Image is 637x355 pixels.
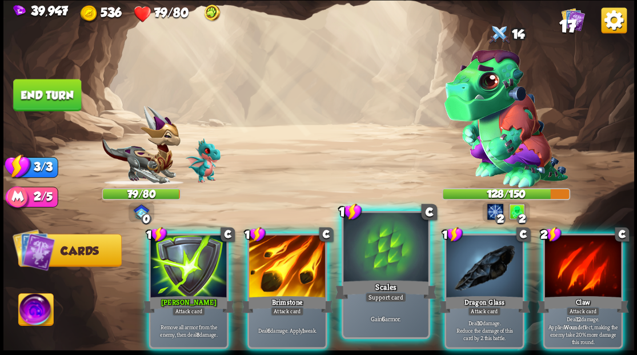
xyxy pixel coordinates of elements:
[241,294,332,314] div: Brimstone
[172,306,205,316] div: Attack card
[13,5,26,17] img: Gem.png
[134,5,151,22] img: Heart.png
[61,244,99,257] span: Cards
[601,7,627,33] img: Options_Button.png
[101,5,121,19] span: 536
[494,213,505,224] div: 2
[516,213,527,224] div: 2
[267,326,270,334] b: 6
[319,227,333,241] div: C
[345,314,426,322] p: Gain armor.
[382,314,385,322] b: 6
[146,226,167,242] div: 1
[442,22,570,48] div: 14
[477,319,482,326] b: 10
[141,213,151,224] div: 0
[563,322,579,330] b: Wound
[537,294,628,314] div: Claw
[152,322,225,337] p: Remove all armor from the enemy, then deal damage.
[80,5,121,22] div: Gold
[221,227,235,241] div: C
[80,5,98,22] img: Gold.png
[134,5,189,22] div: Health
[18,234,121,266] button: Cards
[546,315,619,345] p: Deal damage. Applies effect, making the enemy take 20% more damage this round.
[270,306,303,316] div: Attack card
[576,315,581,322] b: 12
[186,138,221,183] img: Void_Dragon_Baby.png
[467,306,500,316] div: Attack card
[442,226,463,242] div: 1
[13,228,55,271] img: Cards_Icon.png
[444,49,568,188] img: Frankie_Dragon.png
[365,292,406,302] div: Support card
[516,227,530,241] div: C
[251,326,323,334] p: Deal damage. Apply weak.
[302,326,303,334] b: 1
[18,186,58,207] div: 2/5
[18,293,53,329] img: Ability_Icon.png
[18,157,58,177] div: 3/3
[540,226,561,242] div: 2
[443,189,569,198] div: 128/150
[338,202,362,220] div: 1
[559,16,575,35] span: 17
[196,330,199,338] b: 8
[487,204,503,220] img: WarriorMark.png
[335,278,436,301] div: Scales
[566,306,599,316] div: Attack card
[102,106,181,185] img: Chevalier_Dragon.png
[5,153,31,179] img: Stamina_Icon.png
[143,294,234,314] div: [PERSON_NAME]
[615,227,629,241] div: C
[154,5,188,19] span: 79/80
[13,3,68,18] div: Gems
[203,5,221,22] img: Golden Paw - Enemies drop more gold.
[438,294,530,314] div: Dragon Glass
[421,204,437,220] div: C
[245,226,266,242] div: 1
[508,204,524,220] img: Poison.png
[103,189,180,198] div: 79/80
[13,79,81,111] button: End turn
[5,186,30,210] img: Mana_Points.png
[448,319,520,342] p: Deal damage. Reduce the damage of this card by 2 this battle.
[561,7,584,34] div: View all the cards in your deck
[133,204,149,219] img: ChevalierSigil.png
[561,7,584,31] img: Cards_Icon.png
